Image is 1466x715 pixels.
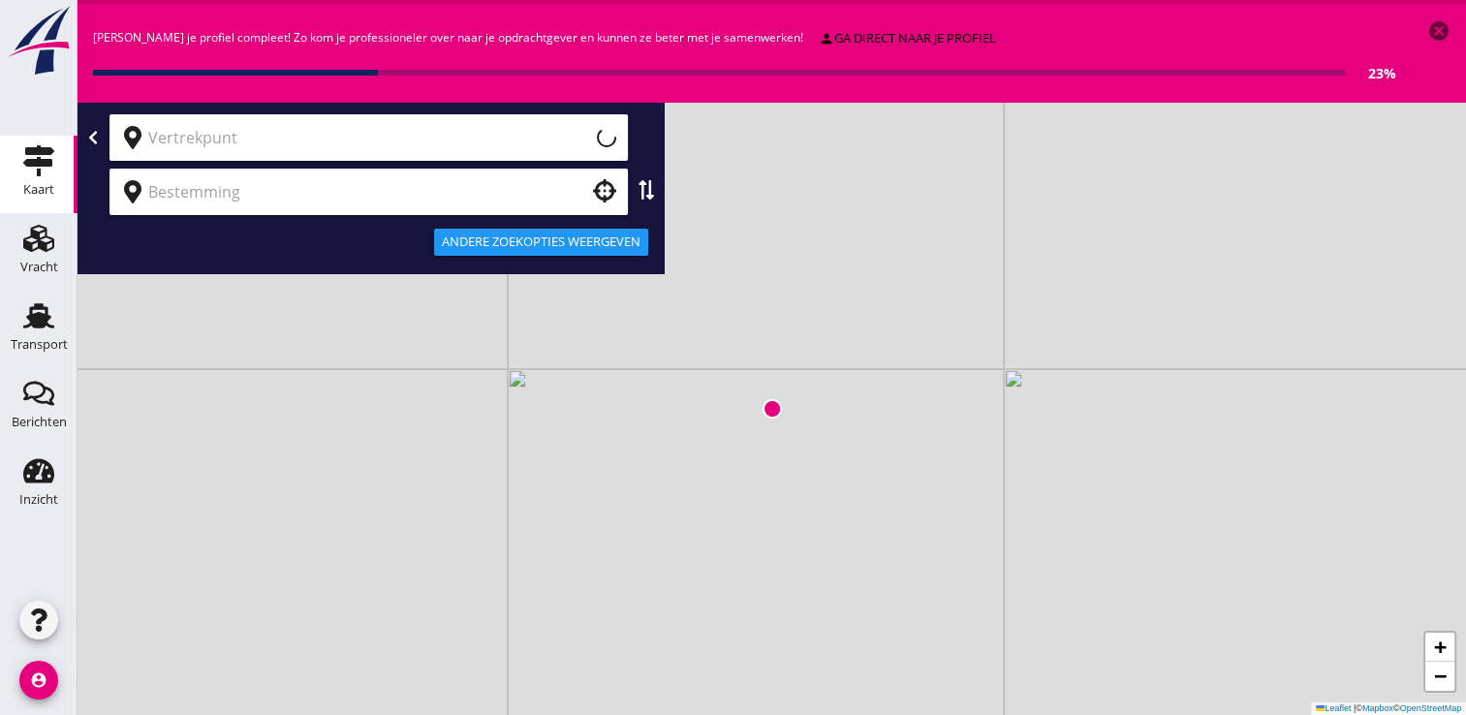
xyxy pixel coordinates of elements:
i: person [819,31,834,47]
div: Kaart [23,183,54,196]
a: Leaflet [1316,703,1351,713]
div: Transport [11,338,68,351]
div: ga direct naar je profiel [819,29,996,48]
div: Berichten [12,416,67,428]
a: Zoom out [1425,662,1454,691]
div: [PERSON_NAME] je profiel compleet! Zo kom je professioneler over naar je opdrachtgever en kunnen ... [93,19,1396,87]
button: Andere zoekopties weergeven [434,229,648,256]
div: Vracht [20,261,58,273]
span: − [1434,664,1447,688]
div: Andere zoekopties weergeven [442,233,640,252]
input: Vertrekpunt [148,122,566,153]
a: ga direct naar je profiel [811,25,1004,52]
a: Mapbox [1362,703,1393,713]
span: | [1354,703,1356,713]
a: Zoom in [1425,633,1454,662]
input: Bestemming [148,176,562,207]
img: logo-small.a267ee39.svg [4,5,74,77]
i: account_circle [19,661,58,699]
div: Inzicht [19,493,58,506]
a: OpenStreetMap [1399,703,1461,713]
div: © © [1311,702,1466,715]
span: + [1434,635,1447,659]
img: Marker [763,399,782,419]
div: 23% [1345,63,1396,83]
i: cancel [1427,19,1450,43]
